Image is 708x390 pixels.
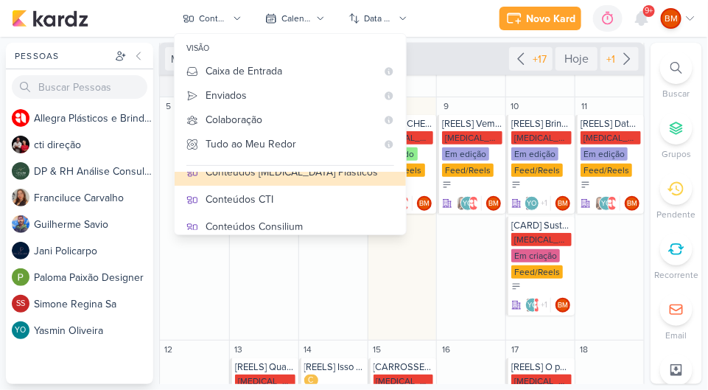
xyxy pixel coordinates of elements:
p: Pendente [657,208,696,221]
div: Beth Monteiro [555,196,570,211]
div: 11 [577,99,592,114]
input: Buscar Pessoas [12,75,147,99]
div: Colaboradores: Franciluce Carvalho, Yasmin Oliveira, Allegra Plásticos e Brindes Personalizados [457,196,482,211]
div: [REELS] O poder da personalização: logo que transforma produtos em experiências. [511,361,572,373]
span: +1 [539,299,547,311]
div: Conteúdos CTI [206,192,394,207]
p: Email [666,329,687,342]
img: DP & RH Análise Consultiva [12,162,29,180]
div: 17 [508,342,522,357]
p: Grupos [662,147,691,161]
div: A Fazer [442,180,452,190]
div: 16 [438,342,453,357]
img: Allegra Plásticos e Brindes Personalizados [608,196,617,211]
div: [MEDICAL_DATA] Plasticos PJ [511,131,572,144]
img: Franciluce Carvalho [595,196,604,211]
img: Franciluce Carvalho [12,189,29,206]
div: [MEDICAL_DATA] Plasticos PJ [511,233,572,246]
p: BM [558,201,568,208]
div: [MEDICAL_DATA] Plasticos PJ [511,375,572,388]
div: visão [175,38,406,59]
div: Responsável: Beth Monteiro [625,196,639,211]
img: Allegra Plásticos e Brindes Personalizados [469,196,478,211]
div: Beth Monteiro [661,8,681,29]
div: Beth Monteiro [555,298,570,313]
div: [MEDICAL_DATA] Plasticos PJ [374,375,434,388]
p: Buscar [663,87,690,100]
div: [MEDICAL_DATA] Plasticos PJ [235,375,295,388]
div: F r a n c i l u c e C a r v a l h o [34,190,153,206]
div: [MEDICAL_DATA] Plasticos PJ [581,131,641,144]
div: Yasmin Oliveira [12,321,29,339]
div: +1 [603,52,618,67]
p: BM [419,201,430,208]
div: 13 [231,342,246,357]
div: 15 [370,342,385,357]
div: Hoje [555,47,597,71]
button: Conteúdos Consilium [175,213,406,240]
img: Allegra Plásticos e Brindes Personalizados [534,298,539,313]
div: Conteúdos [MEDICAL_DATA] Plásticos [206,164,394,180]
img: Franciluce Carvalho [457,196,466,211]
div: Responsável: Beth Monteiro [486,196,501,211]
div: C [304,375,318,386]
div: Em edição [511,147,558,161]
div: +17 [530,52,550,67]
div: Feed/Reels [511,265,563,279]
div: Yasmin Oliveira [525,298,540,313]
div: Novo Kard [526,11,575,27]
button: Conteúdos CTI [175,186,406,213]
div: J a n i P o l i c a r p o [34,243,153,259]
div: P a l o m a P a i x ã o D e s i g n e r [34,270,153,285]
div: Beth Monteiro [625,196,639,211]
div: Yasmin Oliveira [460,196,475,211]
div: Feed/Reels [442,164,494,177]
div: S i m o n e R e g i n a S a [34,296,153,312]
div: 12 [161,342,176,357]
img: Jani Policarpo [12,242,29,260]
div: [REELS] Isso que a concorrência faz com você [304,361,365,373]
div: [REELS] Quando nossa equipe vê a menina do marketing chegando. [235,361,295,373]
p: YO [463,201,472,208]
p: BM [488,201,499,208]
p: SS [16,300,25,308]
div: A Fazer [581,180,591,190]
div: D P & R H A n á l i s e C o n s u l t i v a [34,164,153,179]
img: Allegra Plásticos e Brindes Personalizados [12,109,29,127]
div: Responsável: Beth Monteiro [555,196,570,211]
div: 5 [161,99,176,114]
div: Em criação [511,249,560,262]
div: Colaboradores: Franciluce Carvalho, Yasmin Oliveira, Allegra Plásticos e Brindes Personalizados, ... [526,298,551,313]
span: 9+ [645,5,653,17]
div: Enviados [206,88,376,103]
div: Conteúdos Consilium [206,219,394,234]
li: Ctrl + F [651,52,702,100]
div: Responsável: Beth Monteiro [555,298,570,313]
div: [REELS] Vem ai a coleção natalina [442,118,502,130]
button: Tudo ao Meu Redor [175,132,406,156]
div: Responsável: Beth Monteiro [417,196,432,211]
button: Conteúdos [MEDICAL_DATA] Plásticos [175,159,406,186]
img: Guilherme Savio [12,215,29,233]
div: Colaboradores: Franciluce Carvalho, Guilherme Savio, Yasmin Oliveira, Allegra Plásticos e Brindes... [526,196,551,211]
div: [MEDICAL_DATA] Plasticos PJ [442,131,502,144]
div: 18 [577,342,592,357]
p: YO [15,327,27,335]
div: Feed/Reels [581,164,632,177]
div: Simone Regina Sa [12,295,29,313]
div: 9 [438,99,453,114]
button: Enviados [175,83,406,108]
div: Pessoas [12,49,112,63]
p: BM [558,302,568,310]
button: Caixa de Entrada [175,59,406,83]
div: [REELS] Datas especiais para empresas: brindes que fortalecem a marca. [581,118,641,130]
div: Colaboração [206,112,376,128]
div: A Fazer [511,282,522,292]
div: Yasmin Oliveira [599,196,614,211]
div: Feed/Reels [511,164,563,177]
div: Em edição [581,147,628,161]
div: Colaboradores: Franciluce Carvalho, Yasmin Oliveira, Allegra Plásticos e Brindes Personalizados [595,196,620,211]
div: 14 [301,342,315,357]
button: Colaboração [175,108,406,132]
div: [REELS] Brindes para sua loja por menos de R$ 5,00 [511,118,572,130]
